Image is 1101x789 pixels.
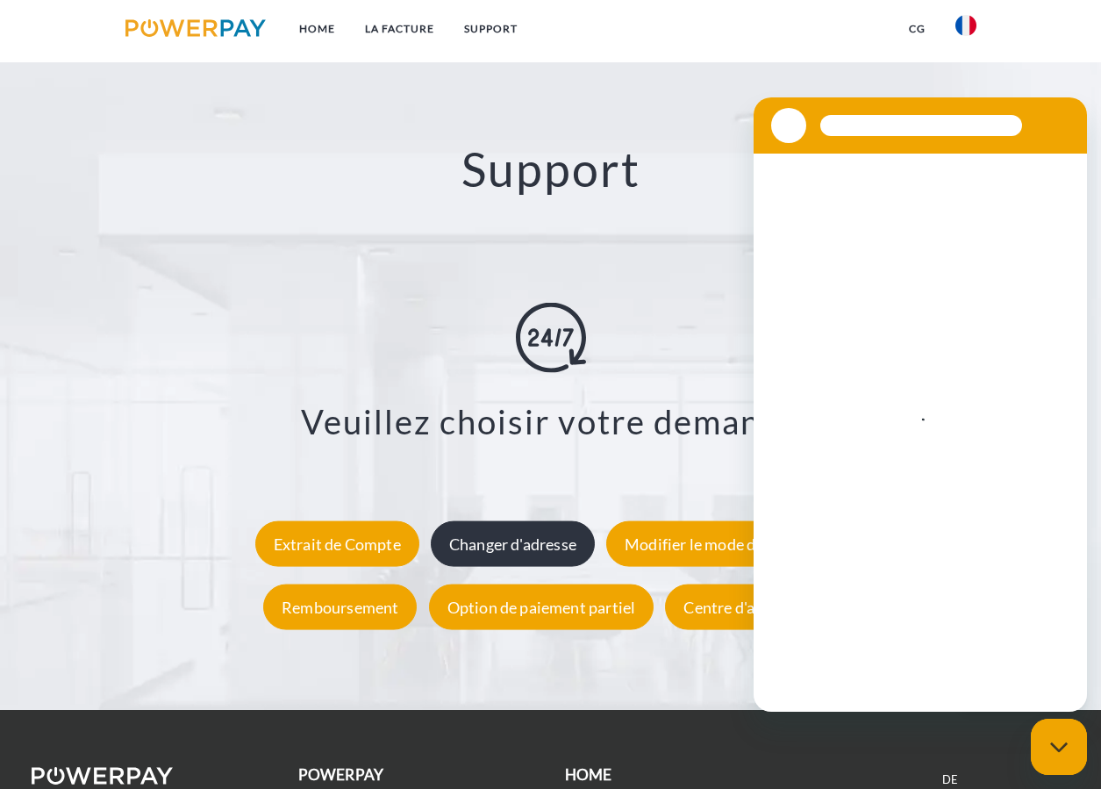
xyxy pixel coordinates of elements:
div: Modifier le mode de livraison [606,520,846,566]
a: Changer d'adresse [426,534,599,553]
b: POWERPAY [298,765,383,784]
a: Home [284,13,350,45]
h3: Veuillez choisir votre demande [77,400,1025,442]
b: Home [565,765,612,784]
a: Extrait de Compte [251,534,424,553]
a: Support [449,13,533,45]
div: Centre d'assistance [665,584,837,629]
a: Centre d'assistance [661,597,841,616]
img: online-shopping.svg [516,302,586,372]
div: Extrait de Compte [255,520,419,566]
iframe: Bouton de lancement de la fenêtre de messagerie [1031,719,1087,775]
iframe: Fenêtre de messagerie [754,97,1087,712]
div: Remboursement [263,584,417,629]
div: Option de paiement partiel [429,584,654,629]
img: fr [955,15,976,36]
a: CG [894,13,940,45]
img: logo-powerpay.svg [125,19,267,37]
img: logo-powerpay-white.svg [32,767,173,785]
a: Option de paiement partiel [425,597,659,616]
a: DE [942,772,958,787]
h2: Support [55,140,1047,198]
a: LA FACTURE [350,13,449,45]
a: Remboursement [259,597,421,616]
div: Changer d'adresse [431,520,595,566]
a: Modifier le mode de livraison [602,534,850,553]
